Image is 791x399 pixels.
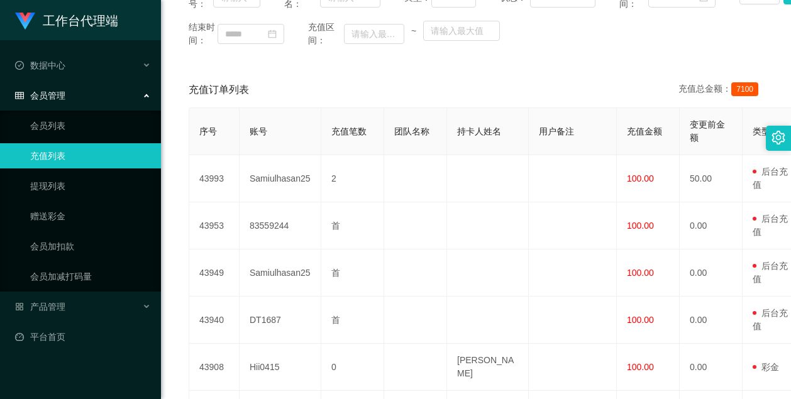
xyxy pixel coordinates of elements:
span: 后台充值 [753,214,788,237]
td: 首 [321,297,384,344]
span: 数据中心 [15,60,65,70]
td: 首 [321,202,384,249]
td: 43949 [189,249,240,297]
span: 后台充值 [753,167,788,190]
span: 用户备注 [539,126,574,136]
a: 会员加减打码量 [30,264,151,289]
span: 团队名称 [394,126,429,136]
span: 100.00 [627,268,654,278]
input: 请输入最小值为 [344,24,404,44]
span: 充值区间： [308,21,343,47]
div: 充值总金额： [678,82,763,97]
i: 图标: table [15,91,24,100]
img: logo.9652507e.png [15,13,35,30]
td: 43953 [189,202,240,249]
td: 43908 [189,344,240,391]
h1: 工作台代理端 [43,1,118,41]
span: 100.00 [627,221,654,231]
td: [PERSON_NAME] [447,344,529,391]
span: 100.00 [627,315,654,325]
span: 7100 [731,82,758,96]
td: 0.00 [680,249,743,297]
span: 账号 [250,126,267,136]
a: 图标: dashboard平台首页 [15,324,151,349]
span: 序号 [199,126,217,136]
td: 83559244 [240,202,321,249]
input: 请输入最大值 [423,21,500,41]
td: 0.00 [680,344,743,391]
a: 提现列表 [30,173,151,199]
span: 后台充值 [753,261,788,284]
td: 2 [321,155,384,202]
span: 充值金额 [627,126,662,136]
i: 图标: setting [772,131,785,145]
a: 充值列表 [30,143,151,168]
span: 类型 [753,126,770,136]
td: 43993 [189,155,240,202]
td: 首 [321,249,384,297]
a: 赠送彩金 [30,204,151,229]
span: ~ [404,25,424,38]
td: 0.00 [680,202,743,249]
span: 彩金 [753,362,779,372]
span: 100.00 [627,362,654,372]
span: 持卡人姓名 [457,126,501,136]
span: 产品管理 [15,302,65,312]
a: 工作台代理端 [15,15,118,25]
td: 50.00 [680,155,743,202]
span: 充值订单列表 [189,82,249,97]
span: 变更前金额 [690,119,725,143]
a: 会员列表 [30,113,151,138]
span: 充值笔数 [331,126,367,136]
td: 43940 [189,297,240,344]
td: DT1687 [240,297,321,344]
td: Hii0415 [240,344,321,391]
i: 图标: check-circle-o [15,61,24,70]
i: 图标: calendar [268,30,277,38]
td: 0 [321,344,384,391]
span: 结束时间： [189,21,218,47]
span: 100.00 [627,173,654,183]
span: 后台充值 [753,308,788,331]
td: Samiulhasan25 [240,155,321,202]
span: 会员管理 [15,90,65,101]
td: Samiulhasan25 [240,249,321,297]
a: 会员加扣款 [30,234,151,259]
td: 0.00 [680,297,743,344]
i: 图标: appstore-o [15,302,24,311]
